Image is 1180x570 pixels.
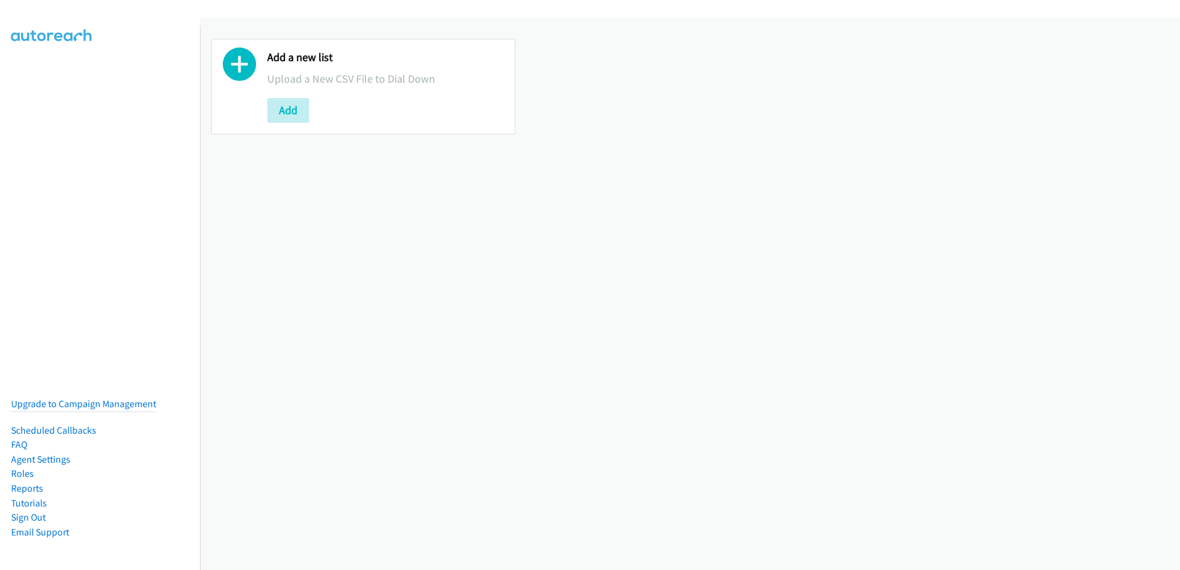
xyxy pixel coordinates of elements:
[11,398,156,410] a: Upgrade to Campaign Management
[11,526,69,538] a: Email Support
[11,497,47,509] a: Tutorials
[267,70,504,87] p: Upload a New CSV File to Dial Down
[11,511,46,523] a: Sign Out
[11,468,34,479] a: Roles
[11,439,27,450] a: FAQ
[11,482,43,494] a: Reports
[11,424,96,436] a: Scheduled Callbacks
[267,51,504,65] h2: Add a new list
[267,98,309,123] button: Add
[11,453,70,465] a: Agent Settings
